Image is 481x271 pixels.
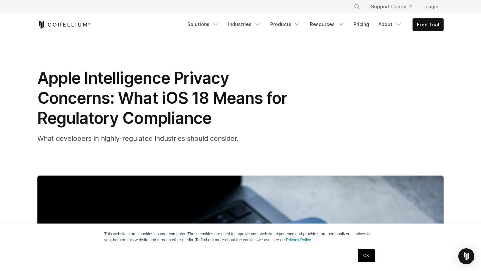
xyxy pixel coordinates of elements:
[183,18,223,30] a: Solutions
[374,18,406,30] a: About
[224,18,265,30] a: Industries
[458,248,474,264] div: Open Intercom Messenger
[351,1,363,13] button: Search
[306,18,348,30] a: Resources
[358,249,375,262] a: OK
[266,18,305,30] a: Products
[37,21,91,29] a: Corellium Home
[366,1,418,13] a: Support Center
[37,68,287,128] span: Apple Intelligence Privacy Concerns: What iOS 18 Means for Regulatory Compliance
[37,134,238,143] span: What developers in highly-regulated industries should consider.
[286,238,312,242] a: Privacy Policy.
[183,18,444,31] div: Navigation Menu
[104,231,377,243] p: This website stores cookies on your computer. These cookies are used to improve your website expe...
[420,1,444,13] a: Login
[413,19,443,31] a: Free Trial
[349,18,373,30] a: Pricing
[346,1,444,13] div: Navigation Menu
